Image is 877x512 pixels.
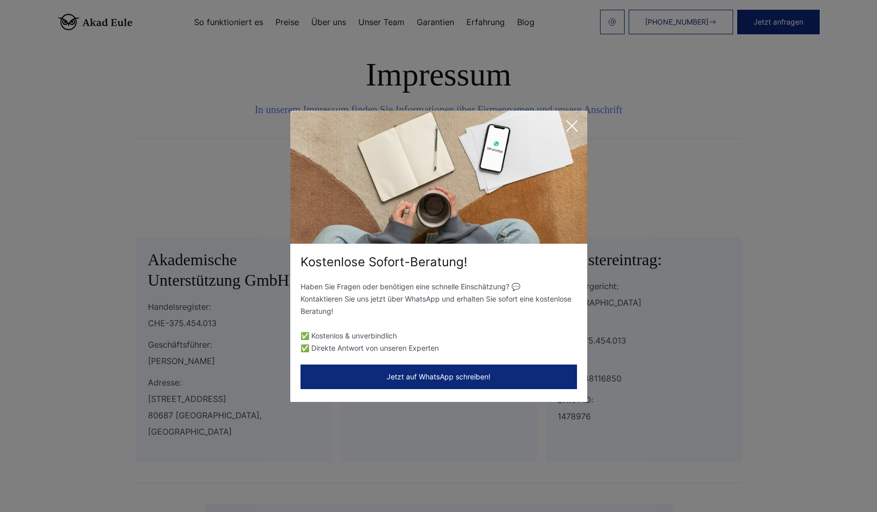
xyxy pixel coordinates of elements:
button: Jetzt auf WhatsApp schreiben! [301,365,577,389]
li: ✅ Kostenlos & unverbindlich [301,330,577,342]
li: ✅ Direkte Antwort von unseren Experten [301,342,577,354]
p: Haben Sie Fragen oder benötigen eine schnelle Einschätzung? 💬 Kontaktieren Sie uns jetzt über Wha... [301,281,577,317]
img: exit [290,111,587,244]
div: Kostenlose Sofort-Beratung! [290,254,587,270]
